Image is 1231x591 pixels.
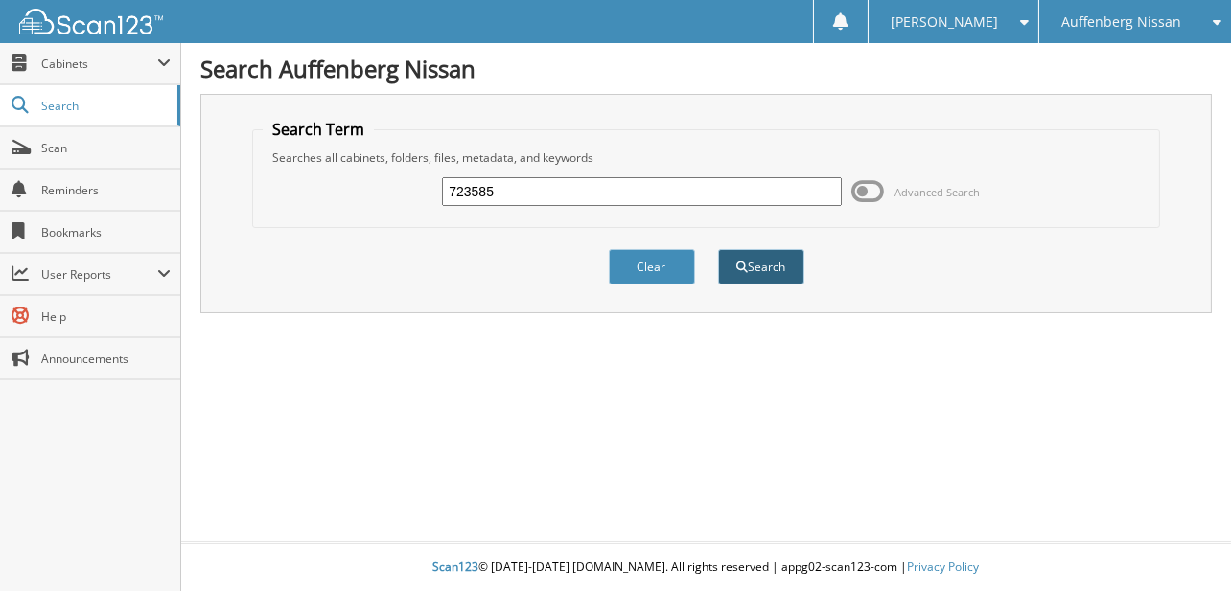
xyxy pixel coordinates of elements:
span: Auffenberg Nissan [1061,16,1181,28]
span: Search [41,98,168,114]
span: Help [41,308,171,325]
legend: Search Term [263,119,374,140]
a: Privacy Policy [908,558,980,575]
iframe: Chat Widget [1135,499,1231,591]
div: © [DATE]-[DATE] [DOMAIN_NAME]. All rights reserved | appg02-scan123-com | [181,544,1231,591]
span: Reminders [41,182,171,198]
button: Search [718,249,804,284]
span: Scan [41,140,171,156]
span: Cabinets [41,56,157,72]
span: [PERSON_NAME] [891,16,998,28]
span: Advanced Search [894,185,980,199]
img: scan123-logo-white.svg [19,9,163,34]
span: Scan123 [433,558,479,575]
span: User Reports [41,266,157,283]
div: Searches all cabinets, folders, files, metadata, and keywords [263,149,1150,166]
h1: Search Auffenberg Nissan [200,53,1212,84]
button: Clear [609,249,695,284]
span: Announcements [41,351,171,367]
span: Bookmarks [41,224,171,240]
